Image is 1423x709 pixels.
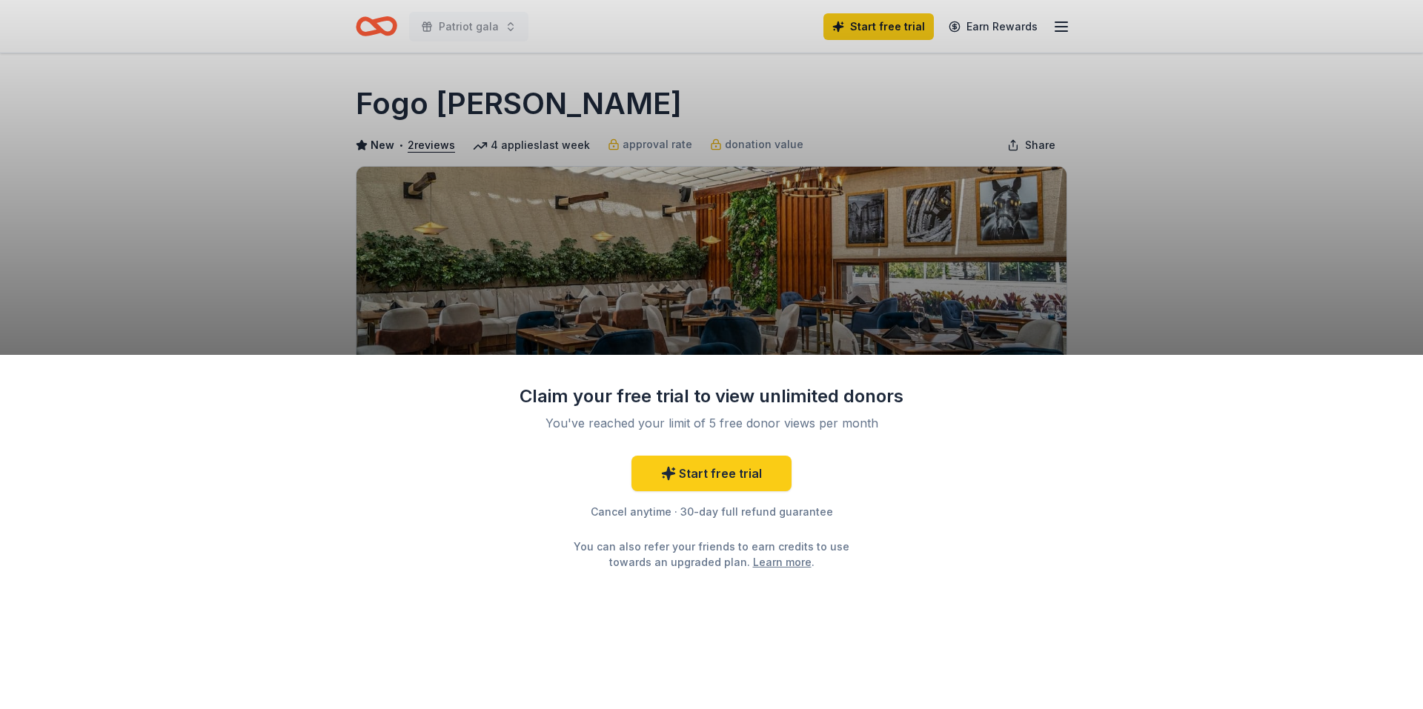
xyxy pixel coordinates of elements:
a: Start free trial [631,456,792,491]
div: You've reached your limit of 5 free donor views per month [537,414,886,432]
div: You can also refer your friends to earn credits to use towards an upgraded plan. . [560,539,863,570]
div: Claim your free trial to view unlimited donors [519,385,904,408]
div: Cancel anytime · 30-day full refund guarantee [519,503,904,521]
a: Learn more [753,554,812,570]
